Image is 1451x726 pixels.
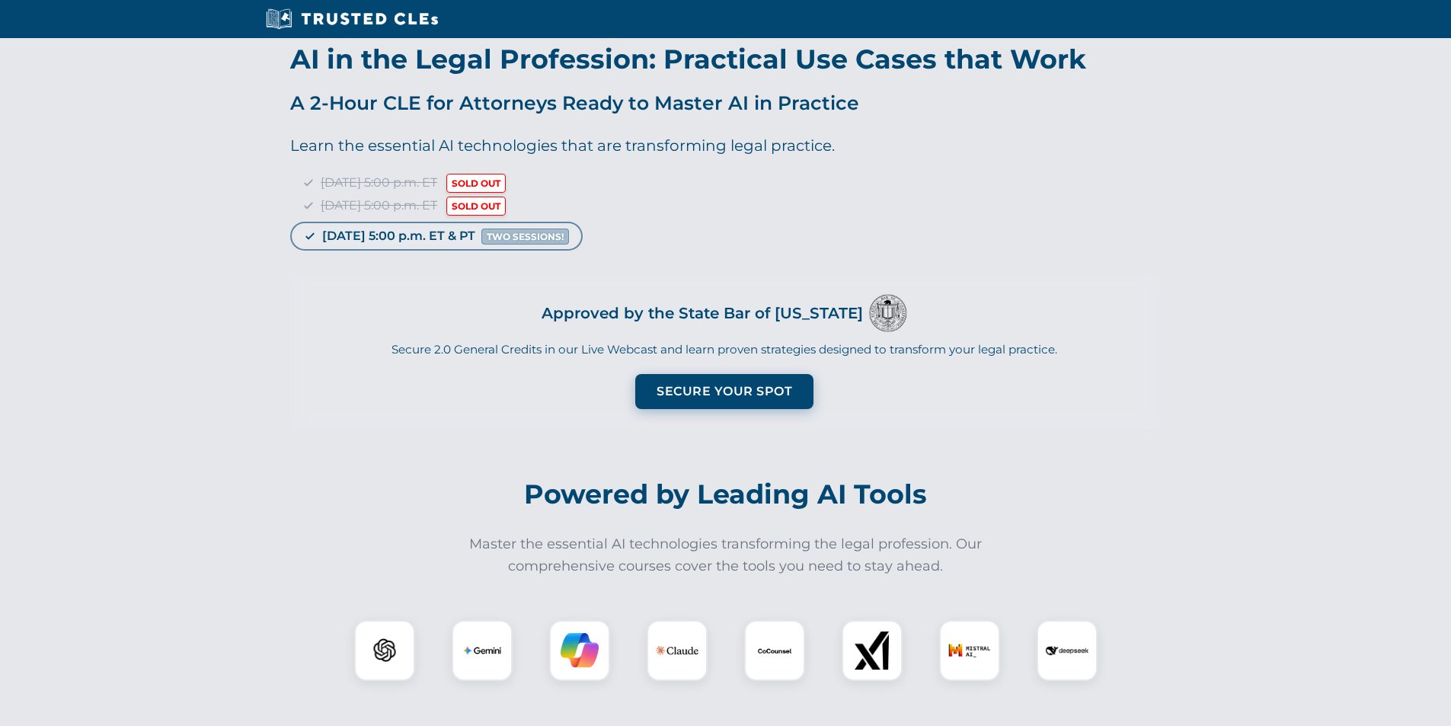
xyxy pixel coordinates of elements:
div: Copilot [549,620,610,681]
div: ChatGPT [354,620,415,681]
div: Gemini [452,620,513,681]
button: Secure Your Spot [635,374,813,409]
img: Copilot Logo [561,632,599,670]
img: Gemini Logo [463,632,501,670]
span: SOLD OUT [446,197,506,216]
img: ChatGPT Logo [363,628,407,673]
img: Logo [869,294,907,332]
div: DeepSeek [1037,620,1098,681]
img: Mistral AI Logo [948,629,991,672]
p: Master the essential AI technologies transforming the legal profession. Our comprehensive courses... [459,533,992,577]
div: Mistral AI [939,620,1000,681]
img: xAI Logo [853,632,891,670]
p: Secure 2.0 General Credits in our Live Webcast and learn proven strategies designed to transform ... [309,341,1139,359]
p: Learn the essential AI technologies that are transforming legal practice. [290,133,1159,158]
div: CoCounsel [744,620,805,681]
h3: Approved by the State Bar of [US_STATE] [542,299,863,327]
span: [DATE] 5:00 p.m. ET [321,175,437,190]
div: Claude [647,620,708,681]
h2: Powered by Leading AI Tools [304,468,1148,521]
img: CoCounsel Logo [756,632,794,670]
span: [DATE] 5:00 p.m. ET [321,198,437,213]
h1: AI in the Legal Profession: Practical Use Cases that Work [290,46,1159,72]
p: A 2-Hour CLE for Attorneys Ready to Master AI in Practice [290,88,1159,118]
img: DeepSeek Logo [1046,629,1088,672]
div: xAI [842,620,903,681]
img: Trusted CLEs [261,8,443,30]
span: SOLD OUT [446,174,506,193]
img: Claude Logo [656,629,698,672]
